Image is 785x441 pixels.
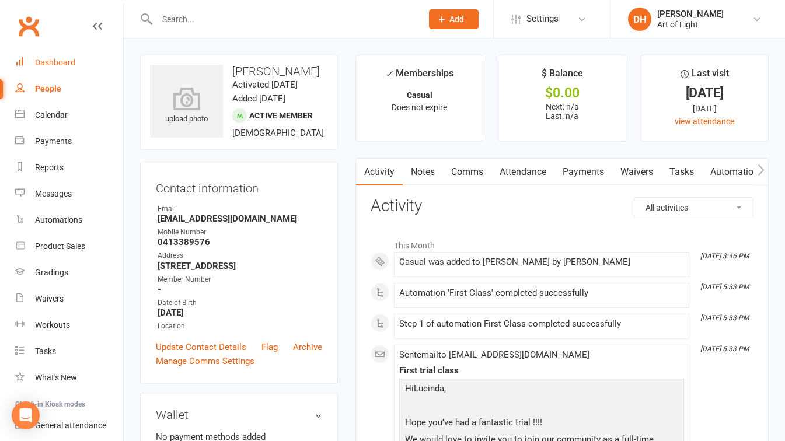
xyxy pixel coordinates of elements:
[12,401,40,429] div: Open Intercom Messenger
[35,242,85,251] div: Product Sales
[158,261,322,271] strong: [STREET_ADDRESS]
[156,340,246,354] a: Update Contact Details
[15,312,123,338] a: Workouts
[232,128,324,138] span: [DEMOGRAPHIC_DATA]
[652,102,758,115] div: [DATE]
[371,197,753,215] h3: Activity
[15,76,123,102] a: People
[15,128,123,155] a: Payments
[509,87,615,99] div: $0.00
[15,181,123,207] a: Messages
[399,319,684,329] div: Step 1 of automation First Class completed successfully
[35,421,106,430] div: General attendance
[15,412,123,439] a: General attendance kiosk mode
[261,340,278,354] a: Flag
[158,274,322,285] div: Member Number
[156,408,322,421] h3: Wallet
[371,233,753,252] li: This Month
[35,110,68,120] div: Calendar
[402,381,681,398] p: HiLucinda,
[35,136,72,146] div: Payments
[509,102,615,121] p: Next: n/a Last: n/a
[443,159,491,185] a: Comms
[15,233,123,260] a: Product Sales
[700,314,749,322] i: [DATE] 5:33 PM
[35,320,70,330] div: Workouts
[399,257,684,267] div: Casual was added to [PERSON_NAME] by [PERSON_NAME]
[35,268,68,277] div: Gradings
[15,365,123,391] a: What's New
[681,66,729,87] div: Last visit
[15,50,123,76] a: Dashboard
[657,9,724,19] div: [PERSON_NAME]
[402,415,681,432] p: Hope you’ve had a fantastic trial !!!!
[35,373,77,382] div: What's New
[15,338,123,365] a: Tasks
[652,87,758,99] div: [DATE]
[399,349,589,360] span: Sent email to [EMAIL_ADDRESS][DOMAIN_NAME]
[675,117,734,126] a: view attendance
[661,159,702,185] a: Tasks
[158,321,322,332] div: Location
[449,15,464,24] span: Add
[628,8,651,31] div: DH
[232,93,285,104] time: Added [DATE]
[385,66,453,87] div: Memberships
[700,252,749,260] i: [DATE] 3:46 PM
[35,163,64,172] div: Reports
[526,6,559,32] span: Settings
[158,250,322,261] div: Address
[542,66,583,87] div: $ Balance
[158,237,322,247] strong: 0413389576
[702,159,772,185] a: Automations
[156,177,322,195] h3: Contact information
[158,297,322,309] div: Date of Birth
[150,87,223,125] div: upload photo
[150,65,328,78] h3: [PERSON_NAME]
[392,103,447,112] span: Does not expire
[429,9,479,29] button: Add
[158,213,322,224] strong: [EMAIL_ADDRESS][DOMAIN_NAME]
[158,204,322,215] div: Email
[35,84,61,93] div: People
[407,90,432,100] strong: Casual
[249,111,313,120] span: Active member
[399,366,684,376] div: First trial class
[15,102,123,128] a: Calendar
[15,155,123,181] a: Reports
[15,286,123,312] a: Waivers
[385,68,393,79] i: ✓
[356,159,403,185] a: Activity
[491,159,554,185] a: Attendance
[35,215,82,225] div: Automations
[35,294,64,303] div: Waivers
[403,159,443,185] a: Notes
[158,227,322,238] div: Mobile Number
[158,284,322,295] strong: -
[700,345,749,353] i: [DATE] 5:33 PM
[657,19,724,30] div: Art of Eight
[14,12,43,41] a: Clubworx
[293,340,322,354] a: Archive
[399,288,684,298] div: Automation 'First Class' completed successfully
[153,11,414,27] input: Search...
[35,189,72,198] div: Messages
[612,159,661,185] a: Waivers
[700,283,749,291] i: [DATE] 5:33 PM
[35,346,56,356] div: Tasks
[158,307,322,318] strong: [DATE]
[554,159,612,185] a: Payments
[15,207,123,233] a: Automations
[156,354,254,368] a: Manage Comms Settings
[35,58,75,67] div: Dashboard
[232,79,298,90] time: Activated [DATE]
[15,260,123,286] a: Gradings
